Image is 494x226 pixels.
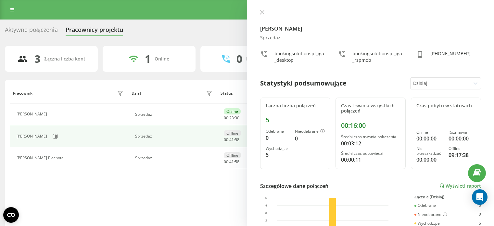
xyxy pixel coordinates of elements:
div: [PERSON_NAME] [17,112,49,116]
div: Łącznie (Dzisiaj) [414,195,481,199]
div: bookingsolutionspl_iga_rspmob [352,50,403,63]
div: Offline [449,146,475,151]
div: Czas pobytu w statusach [416,103,475,109]
div: Szczegółowe dane połączeń [260,182,329,190]
button: Open CMP widget [3,207,19,223]
div: Sprzedaz [135,156,214,160]
div: 00:00:11 [341,156,400,164]
div: Sprzedaz [135,112,214,117]
div: 5 [479,221,481,226]
div: Odebrane [414,203,436,208]
div: Open Intercom Messenger [472,189,488,205]
div: 1 [145,53,151,65]
div: 0 [295,135,325,142]
span: 41 [229,159,234,165]
div: Wychodzące [266,146,290,151]
div: 00:00:00 [449,135,475,142]
div: Sprzedaz [135,134,214,139]
span: 23 [229,115,234,121]
span: 58 [235,137,239,142]
span: 00 [224,115,228,121]
span: 00 [224,137,228,142]
div: [PERSON_NAME] [17,134,49,139]
text: 3 [265,211,267,215]
div: Sprzedaz [260,35,481,41]
div: Statystyki podsumowujące [260,78,347,88]
div: Łączna liczba połączeń [266,103,325,109]
div: 0 [266,134,290,142]
div: Online [155,56,169,62]
text: 5 [265,196,267,200]
div: 0 [479,203,481,208]
div: : : [224,160,239,164]
div: 0 [236,53,242,65]
div: 09:17:38 [449,151,475,159]
div: Online [224,108,241,114]
div: Czas trwania wszystkich połączeń [341,103,400,114]
div: Pracownik [13,91,32,96]
div: Średni czas trwania połączenia [341,135,400,139]
div: 00:00:00 [416,156,443,164]
div: Rozmawiają [246,56,272,62]
div: 0 [479,212,481,217]
div: Online [416,130,443,135]
h4: [PERSON_NAME] [260,25,481,33]
div: [PHONE_NUMBER] [430,50,471,63]
div: Offline [224,130,241,136]
div: Rozmawia [449,130,475,135]
div: : : [224,116,239,120]
div: Offline [224,152,241,158]
div: Nie przeszkadzać [416,146,443,156]
div: Status [221,91,233,96]
span: 41 [229,137,234,142]
span: 00 [224,159,228,165]
div: Łączna liczba kont [44,56,85,62]
div: bookingsolutionspl_iga_desktop [274,50,325,63]
div: 5 [266,151,290,159]
span: 58 [235,159,239,165]
div: Nieodebrane [295,129,325,134]
text: 2 [265,219,267,222]
div: : : [224,138,239,142]
div: Aktywne połączenia [5,26,58,36]
div: Wychodzące [414,221,440,226]
span: 30 [235,115,239,121]
div: Pracownicy projektu [66,26,123,36]
div: 5 [266,116,325,124]
div: Nieodebrane [414,212,447,217]
div: [PERSON_NAME] Piechota [17,156,65,160]
div: 00:03:12 [341,140,400,147]
text: 4 [265,204,267,207]
div: 3 [34,53,40,65]
div: 00:00:00 [416,135,443,142]
a: Wyświetl raport [439,183,481,189]
div: 00:16:00 [341,122,400,129]
div: Odebrane [266,129,290,134]
div: Średni czas odpowiedzi [341,151,400,156]
div: Dział [132,91,141,96]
